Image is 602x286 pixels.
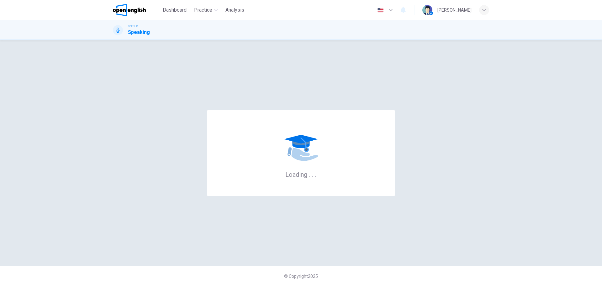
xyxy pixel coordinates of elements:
span: © Copyright 2025 [284,274,318,279]
img: OpenEnglish logo [113,4,146,16]
a: OpenEnglish logo [113,4,160,16]
h1: Speaking [128,29,150,36]
button: Practice [192,4,220,16]
span: Analysis [225,6,244,14]
span: Dashboard [163,6,187,14]
h6: . [311,169,314,179]
h6: Loading [285,170,317,178]
h6: . [314,169,317,179]
button: Analysis [223,4,247,16]
button: Dashboard [160,4,189,16]
div: [PERSON_NAME] [437,6,472,14]
span: Practice [194,6,212,14]
img: Profile picture [422,5,432,15]
span: TOEFL® [128,24,138,29]
h6: . [308,169,310,179]
img: en [377,8,384,13]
